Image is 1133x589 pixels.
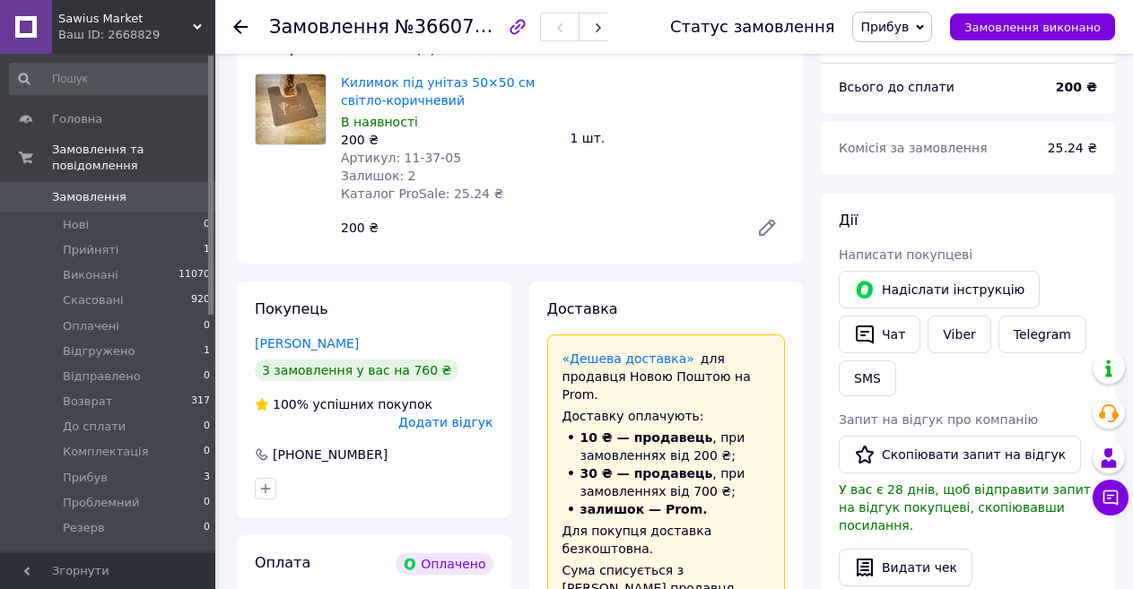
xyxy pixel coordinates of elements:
div: 3 замовлення у вас на 760 ₴ [255,359,458,381]
div: [PHONE_NUMBER] [271,446,389,463]
span: Комісія за замовлення [839,141,988,155]
span: №366077368 [395,15,522,38]
span: Доставка [547,300,618,317]
a: Редагувати [749,210,785,246]
a: Viber [928,316,990,353]
span: Додати відгук [398,415,492,429]
span: Виконані [63,267,118,283]
span: Всього до сплати [839,80,954,94]
span: До сплати [63,419,126,435]
span: Запит на відгук про компанію [839,412,1038,427]
button: Чат [839,316,920,353]
a: Килимок під унітаз 50×50 см світло-коричневий [341,75,535,108]
span: 1 [204,242,210,258]
span: Скасовані [63,292,124,308]
span: залишок — Prom. [580,502,708,516]
span: 30 ₴ — продавець [580,466,713,481]
button: Скопіювати запит на відгук [839,436,1081,473]
span: Прийняті [63,242,118,258]
div: Оплачено [396,553,492,575]
div: 1 шт. [563,126,793,151]
span: Нові [63,217,89,233]
span: В наявності [341,115,418,129]
input: Пошук [9,63,212,95]
span: 0 [204,318,210,334]
span: 317 [191,394,210,410]
span: 0 [204,368,210,385]
div: Повернутися назад [233,18,248,36]
span: У вас є 28 днів, щоб відправити запит на відгук покупцеві, скопіювавши посилання. [839,482,1091,533]
span: Каталог ProSale: 25.24 ₴ [341,186,503,201]
span: 11070 [179,267,210,283]
a: Telegram [998,316,1086,353]
span: 3 [204,470,210,486]
div: Ваш ID: 2668829 [58,27,215,43]
b: 200 ₴ [1056,80,1097,94]
span: Написати покупцеві [839,247,972,262]
span: 25.24 ₴ [1048,141,1097,155]
div: Статус замовлення [670,18,835,36]
button: SMS [839,360,896,396]
li: , при замовленнях від 200 ₴; [562,429,771,464]
span: Товари в замовленні (1) [255,39,436,56]
span: Замовлення [269,16,389,38]
span: Комплектація [63,444,148,460]
span: Покупець [255,300,328,317]
span: 920 [191,292,210,308]
span: 100% [273,397,309,411]
span: 0 [204,217,210,233]
span: Замовлення виконано [964,21,1101,34]
a: «Дешева доставка» [562,351,694,366]
li: , при замовленнях від 700 ₴; [562,464,771,500]
span: Прибув [860,20,909,34]
span: Замовлення та повідомлення [52,142,215,174]
span: 0 [204,495,210,511]
span: Резерв [63,520,105,536]
div: Доставку оплачують: [562,407,771,425]
span: Прибув [63,470,108,486]
span: Залишок: 2 [341,169,416,183]
span: Оплата [255,554,310,571]
img: Килимок під унітаз 50×50 см світло-коричневий [256,74,326,144]
button: Чат з покупцем [1093,480,1129,515]
span: Відправлено [63,368,141,385]
span: Замовлення [52,189,126,205]
span: Головна [52,111,102,127]
span: Sawius Market [58,11,193,27]
span: Оплачені [63,318,119,334]
button: Видати чек [839,549,972,586]
a: [PERSON_NAME] [255,336,359,351]
span: 0 [204,419,210,435]
div: 200 ₴ [334,215,742,240]
div: для продавця Новою Поштою на Prom. [562,350,771,403]
span: 1 [204,343,210,359]
div: Для покупця доставка безкоштовна. [562,522,771,558]
button: Надіслати інструкцію [839,271,1040,308]
span: Відгружено [63,343,135,359]
span: Артикул: 11-37-05 [341,151,461,165]
button: Замовлення виконано [950,13,1115,40]
span: 0 [204,444,210,460]
span: 0 [204,520,210,536]
span: Проблемний [63,495,140,511]
span: 10 ₴ — продавець [580,430,713,445]
div: успішних покупок [255,395,432,413]
span: Дії [839,212,858,229]
span: Возврат [63,394,112,410]
div: 200 ₴ [341,131,556,149]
